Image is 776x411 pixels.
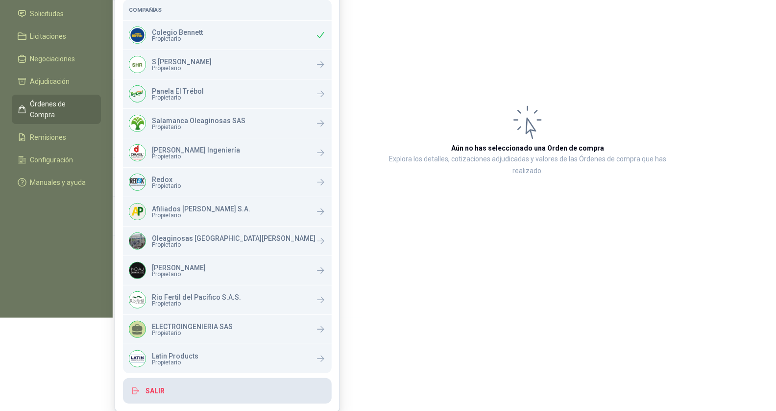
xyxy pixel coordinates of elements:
p: S [PERSON_NAME] [152,58,212,65]
span: Propietario [152,36,203,42]
span: Propietario [152,242,315,248]
p: Afiliados [PERSON_NAME] S.A. [152,205,250,212]
span: Propietario [152,65,212,71]
p: Latin Products [152,353,198,360]
button: Salir [123,378,332,404]
span: Adjudicación [30,76,70,87]
img: Company Logo [129,115,145,131]
span: Propietario [152,154,240,159]
a: Company LogoSalamanca Oleaginosas SASPropietario [123,109,332,138]
a: Negociaciones [12,50,101,68]
p: Colegio Bennett [152,29,203,36]
img: Company Logo [129,292,145,308]
span: Propietario [152,301,241,307]
a: Órdenes de Compra [12,95,101,124]
span: Remisiones [30,132,67,143]
a: Adjudicación [12,72,101,91]
img: Company Logo [129,174,145,190]
span: Negociaciones [30,53,75,64]
p: Panela El Trébol [152,88,204,95]
img: Company Logo [129,233,145,249]
img: Company Logo [129,351,145,367]
span: Manuales y ayuda [30,177,86,188]
h3: Aún no has seleccionado una Orden de compra [451,143,604,154]
span: Propietario [152,183,181,189]
img: Company Logo [129,145,145,161]
p: Rio Fertil del Pacífico S.A.S. [152,294,241,301]
img: Company Logo [129,204,145,220]
span: Propietario [152,95,204,101]
a: Company LogoOleaginosas [GEOGRAPHIC_DATA][PERSON_NAME]Propietario [123,227,332,256]
span: Licitaciones [30,31,67,42]
a: Company LogoRio Fertil del Pacífico S.A.S.Propietario [123,285,332,314]
div: Company LogoColegio BennettPropietario [123,21,332,50]
a: Remisiones [12,128,101,147]
a: Company Logo[PERSON_NAME] IngenieríaPropietario [123,138,332,167]
span: Propietario [152,124,245,130]
p: Salamanca Oleaginosas SAS [152,117,245,124]
span: Propietario [152,271,206,277]
a: Configuración [12,151,101,169]
a: Solicitudes [12,4,101,23]
p: [PERSON_NAME] [152,264,206,271]
a: Licitaciones [12,27,101,46]
img: Company Logo [129,27,145,43]
p: ELECTROINGENIERIA SAS [152,323,233,330]
a: ELECTROINGENIERIA SASPropietario [123,315,332,344]
p: Redox [152,176,181,183]
p: Explora los detalles, cotizaciones adjudicadas y valores de las Órdenes de compra que has realizado. [377,154,678,177]
p: Oleaginosas [GEOGRAPHIC_DATA][PERSON_NAME] [152,235,315,242]
span: Propietario [152,212,250,218]
a: Company LogoS [PERSON_NAME]Propietario [123,50,332,79]
img: Company Logo [129,86,145,102]
span: Configuración [30,154,73,165]
a: Company LogoRedoxPropietario [123,168,332,197]
span: Órdenes de Compra [30,99,92,120]
span: Propietario [152,330,233,336]
img: Company Logo [129,56,145,73]
a: Company LogoPanela El TrébolPropietario [123,79,332,108]
a: Company Logo[PERSON_NAME]Propietario [123,256,332,285]
span: Solicitudes [30,8,64,19]
img: Company Logo [129,262,145,279]
span: Propietario [152,360,198,365]
h5: Compañías [129,5,326,14]
a: Manuales y ayuda [12,173,101,192]
p: [PERSON_NAME] Ingeniería [152,147,240,154]
a: Company LogoLatin ProductsPropietario [123,344,332,373]
a: Company LogoAfiliados [PERSON_NAME] S.A.Propietario [123,197,332,226]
